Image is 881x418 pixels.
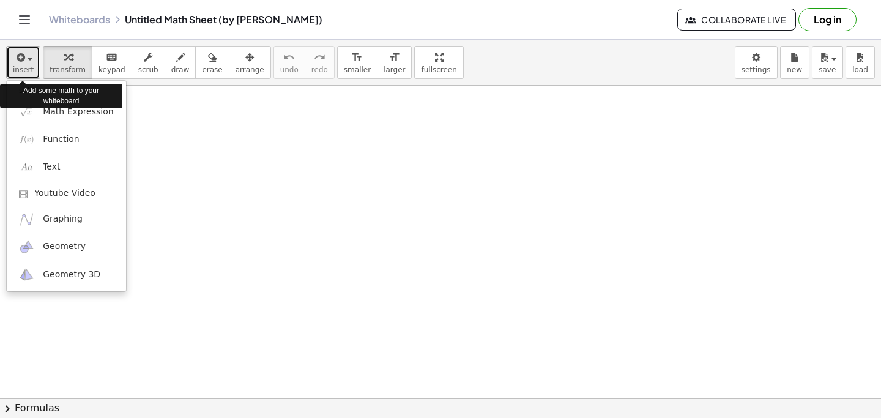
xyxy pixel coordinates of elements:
[305,46,335,79] button: redoredo
[92,46,132,79] button: keyboardkeypad
[314,50,325,65] i: redo
[311,65,328,74] span: redo
[43,241,86,253] span: Geometry
[819,65,836,74] span: save
[43,46,92,79] button: transform
[19,267,34,282] img: ggb-3d.svg
[7,206,126,233] a: Graphing
[384,65,405,74] span: larger
[7,98,126,125] a: Math Expression
[19,132,34,147] img: f_x.png
[273,46,305,79] button: undoundo
[15,10,34,29] button: Toggle navigation
[742,65,771,74] span: settings
[798,8,857,31] button: Log in
[195,46,229,79] button: erase
[43,269,100,281] span: Geometry 3D
[677,9,796,31] button: Collaborate Live
[171,65,190,74] span: draw
[7,181,126,206] a: Youtube Video
[344,65,371,74] span: smaller
[13,65,34,74] span: insert
[236,65,264,74] span: arrange
[414,46,463,79] button: fullscreen
[421,65,456,74] span: fullscreen
[132,46,165,79] button: scrub
[852,65,868,74] span: load
[138,65,158,74] span: scrub
[19,160,34,175] img: Aa.png
[7,154,126,181] a: Text
[43,213,83,225] span: Graphing
[846,46,875,79] button: load
[377,46,412,79] button: format_sizelarger
[50,65,86,74] span: transform
[780,46,809,79] button: new
[280,65,299,74] span: undo
[229,46,271,79] button: arrange
[49,13,110,26] a: Whiteboards
[202,65,222,74] span: erase
[812,46,843,79] button: save
[34,187,95,200] span: Youtube Video
[787,65,802,74] span: new
[106,50,117,65] i: keyboard
[388,50,400,65] i: format_size
[7,261,126,288] a: Geometry 3D
[99,65,125,74] span: keypad
[735,46,778,79] button: settings
[43,161,60,173] span: Text
[19,104,34,119] img: sqrt_x.png
[283,50,295,65] i: undo
[165,46,196,79] button: draw
[43,133,80,146] span: Function
[7,233,126,261] a: Geometry
[19,239,34,255] img: ggb-geometry.svg
[43,106,113,118] span: Math Expression
[7,125,126,153] a: Function
[19,212,34,227] img: ggb-graphing.svg
[337,46,377,79] button: format_sizesmaller
[688,14,786,25] span: Collaborate Live
[6,46,40,79] button: insert
[351,50,363,65] i: format_size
